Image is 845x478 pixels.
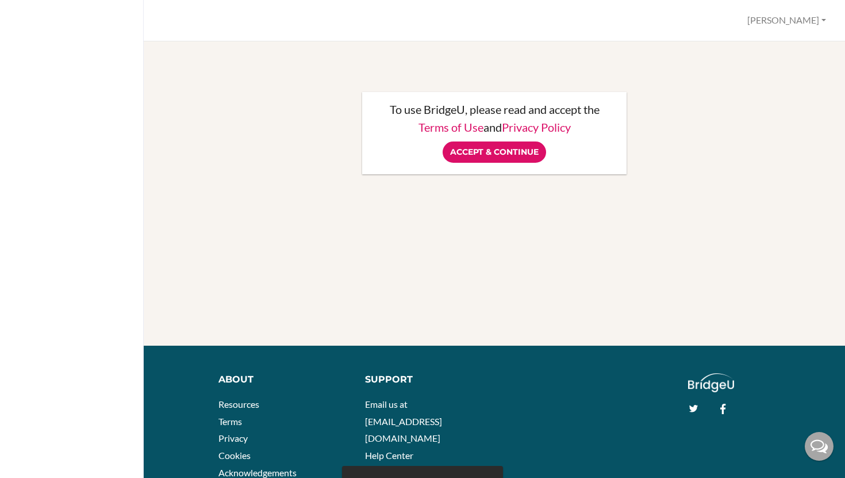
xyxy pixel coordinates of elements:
p: To use BridgeU, please read and accept the [374,104,615,115]
a: Resources [218,399,259,410]
div: About [218,373,348,387]
a: Privacy [218,433,248,443]
img: logo_white@2x-f4f0deed5e89b7ecb1c2cc34c3e3d731f90f0f143d5ea2071677605dd97b5244.png [688,373,735,392]
p: and [374,121,615,133]
a: Terms of Use [418,120,483,134]
a: Help Center [365,450,413,461]
a: Cookies [218,450,251,461]
div: Support [365,373,486,387]
input: Accept & Continue [443,142,546,163]
a: Privacy Policy [502,120,571,134]
button: [PERSON_NAME] [742,10,831,31]
a: Terms [218,416,242,427]
a: Email us at [EMAIL_ADDRESS][DOMAIN_NAME] [365,399,442,443]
